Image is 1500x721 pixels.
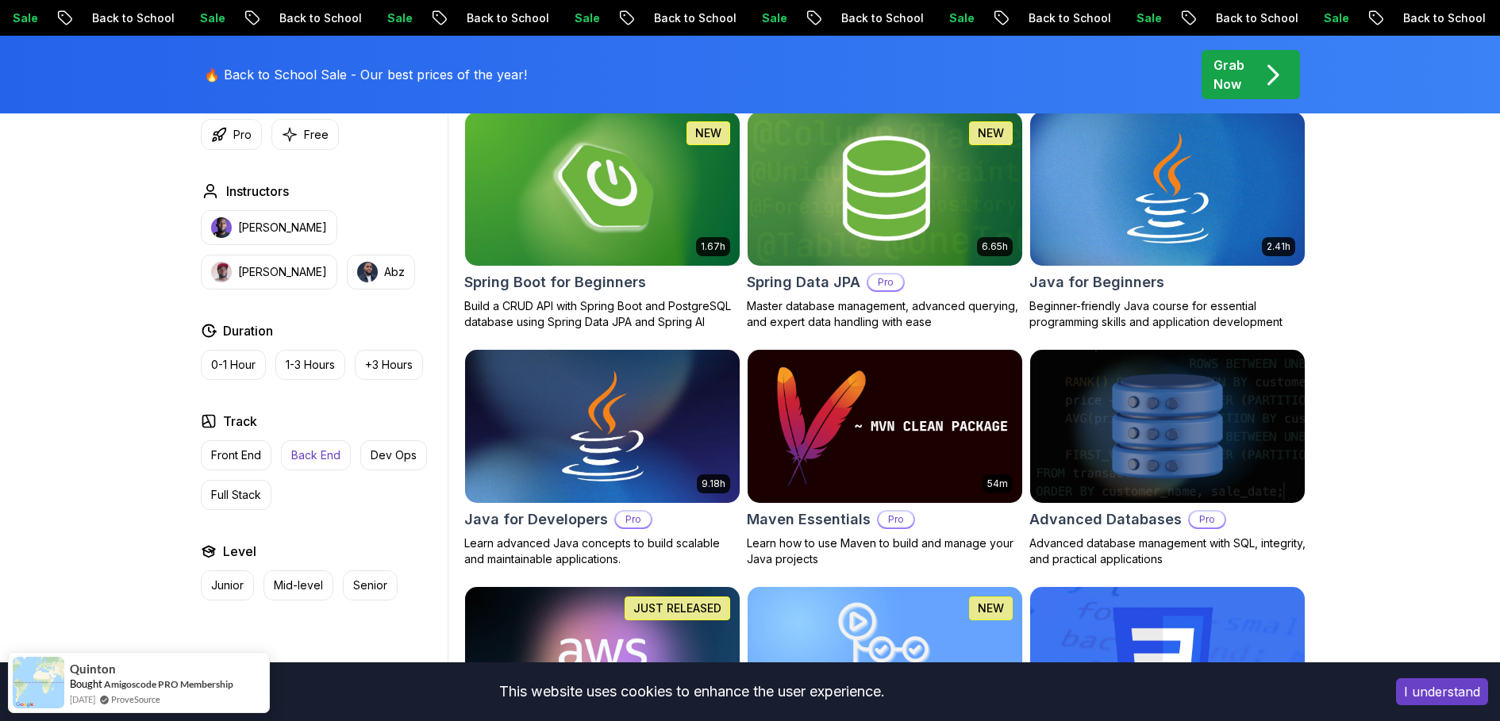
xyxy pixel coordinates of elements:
[211,577,244,593] p: Junior
[204,65,527,84] p: 🔥 Back to School Sale - Our best prices of the year!
[747,111,1023,330] a: Spring Data JPA card6.65hNEWSpring Data JPAProMaster database management, advanced querying, and ...
[1029,535,1306,567] p: Advanced database management with SQL, integrity, and practical applications
[368,10,419,26] p: Sale
[211,447,261,463] p: Front End
[1213,56,1244,94] p: Grab Now
[1010,10,1117,26] p: Back to School
[104,678,233,690] a: Amigoscode PRO Membership
[353,577,387,593] p: Senior
[930,10,981,26] p: Sale
[1030,350,1305,504] img: Advanced Databases card
[260,10,368,26] p: Back to School
[365,357,413,373] p: +3 Hours
[822,10,930,26] p: Back to School
[211,487,261,503] p: Full Stack
[226,182,289,201] h2: Instructors
[978,125,1004,141] p: NEW
[695,125,721,141] p: NEW
[747,349,1023,568] a: Maven Essentials card54mMaven EssentialsProLearn how to use Maven to build and manage your Java p...
[635,10,743,26] p: Back to School
[371,447,417,463] p: Dev Ops
[702,477,725,490] p: 9.18h
[1029,271,1164,293] h2: Java for Beginners
[464,349,740,568] a: Java for Developers card9.18hJava for DevelopersProLearn advanced Java concepts to build scalable...
[201,255,337,290] button: instructor img[PERSON_NAME]
[616,512,651,527] p: Pro
[181,10,232,26] p: Sale
[360,440,427,470] button: Dev Ops
[211,262,232,282] img: instructor img
[556,10,606,26] p: Sale
[343,570,398,600] button: Senior
[201,119,262,150] button: Pro
[281,440,351,470] button: Back End
[1384,10,1492,26] p: Back to School
[233,127,252,143] p: Pro
[464,111,740,330] a: Spring Boot for Beginners card1.67hNEWSpring Boot for BeginnersBuild a CRUD API with Spring Boot ...
[747,298,1023,330] p: Master database management, advanced querying, and expert data handling with ease
[201,440,271,470] button: Front End
[223,412,257,431] h2: Track
[384,264,405,280] p: Abz
[982,240,1008,253] p: 6.65h
[73,10,181,26] p: Back to School
[868,274,903,290] p: Pro
[633,600,721,616] p: JUST RELEASED
[1029,349,1306,568] a: Advanced Databases cardAdvanced DatabasesProAdvanced database management with SQL, integrity, and...
[1029,508,1182,531] h2: Advanced Databases
[464,298,740,330] p: Build a CRUD API with Spring Boot and PostgreSQL database using Spring Data JPA and Spring AI
[223,542,256,561] h2: Level
[701,240,725,253] p: 1.67h
[275,350,345,380] button: 1-3 Hours
[465,112,740,266] img: Spring Boot for Beginners card
[70,692,95,706] span: [DATE]
[211,357,256,373] p: 0-1 Hour
[211,217,232,238] img: instructor img
[201,570,254,600] button: Junior
[355,350,423,380] button: +3 Hours
[201,480,271,510] button: Full Stack
[448,10,556,26] p: Back to School
[464,271,646,293] h2: Spring Boot for Beginners
[274,577,323,593] p: Mid-level
[263,570,333,600] button: Mid-level
[201,350,266,380] button: 0-1 Hour
[464,508,608,531] h2: Java for Developers
[357,262,378,282] img: instructor img
[291,447,340,463] p: Back End
[238,264,327,280] p: [PERSON_NAME]
[1190,512,1225,527] p: Pro
[748,112,1022,266] img: Spring Data JPA card
[304,127,329,143] p: Free
[111,692,160,706] a: ProveSource
[13,657,64,708] img: provesource social proof notification image
[1197,10,1305,26] p: Back to School
[1030,112,1305,266] img: Java for Beginners card
[747,271,860,293] h2: Spring Data JPA
[12,674,1372,709] div: This website uses cookies to enhance the user experience.
[987,477,1008,490] p: 54m
[464,535,740,567] p: Learn advanced Java concepts to build scalable and maintainable applications.
[743,10,794,26] p: Sale
[1305,10,1356,26] p: Sale
[747,535,1023,567] p: Learn how to use Maven to build and manage your Java projects
[70,662,116,676] span: Quinton
[286,357,335,373] p: 1-3 Hours
[1117,10,1168,26] p: Sale
[271,119,339,150] button: Free
[748,350,1022,504] img: Maven Essentials card
[465,350,740,504] img: Java for Developers card
[1267,240,1290,253] p: 2.41h
[978,600,1004,616] p: NEW
[238,220,327,236] p: [PERSON_NAME]
[1396,678,1488,705] button: Accept cookies
[1029,298,1306,330] p: Beginner-friendly Java course for essential programming skills and application development
[223,321,273,340] h2: Duration
[747,508,871,531] h2: Maven Essentials
[70,677,102,690] span: Bought
[347,255,415,290] button: instructor imgAbz
[879,512,913,527] p: Pro
[201,210,337,245] button: instructor img[PERSON_NAME]
[1029,111,1306,330] a: Java for Beginners card2.41hJava for BeginnersBeginner-friendly Java course for essential program...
